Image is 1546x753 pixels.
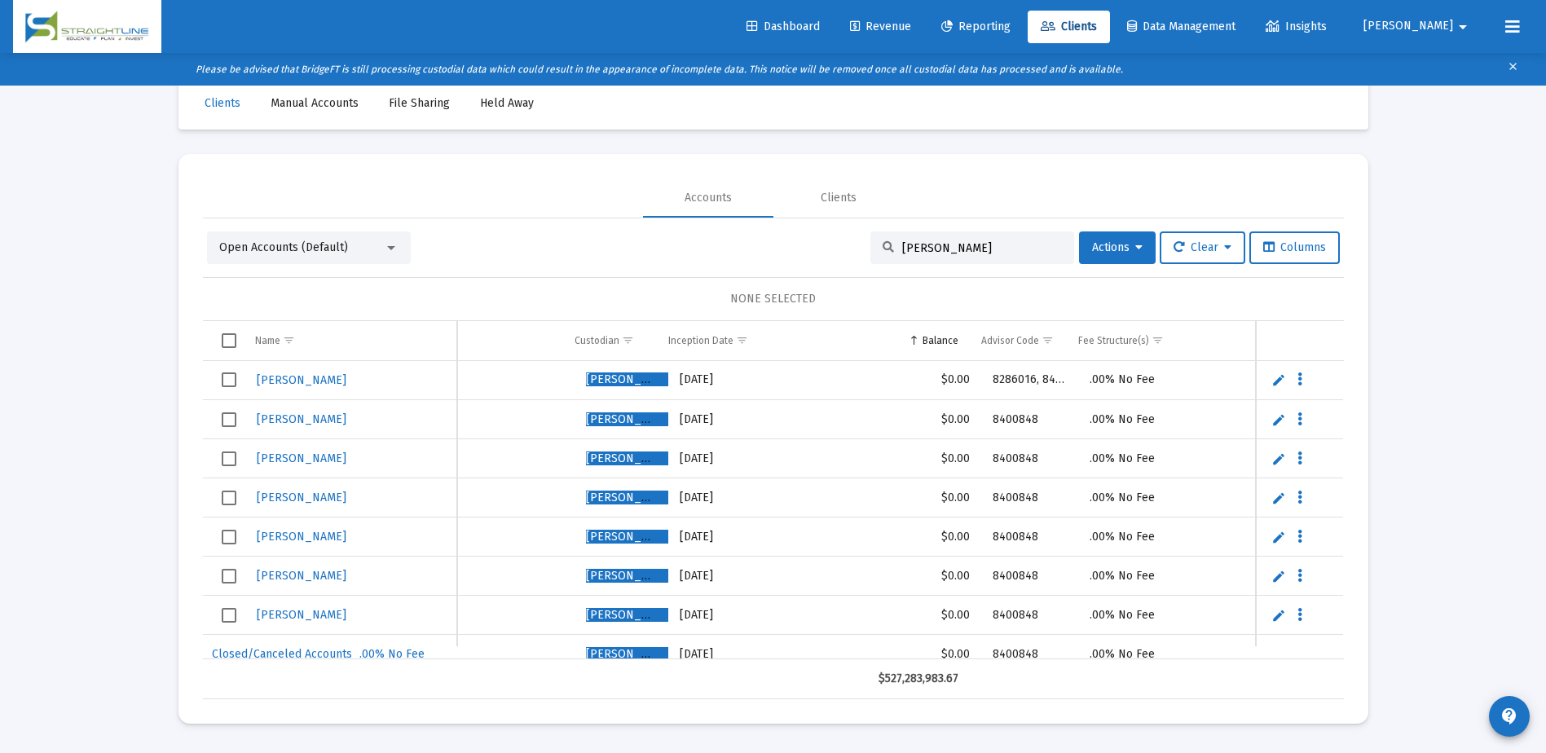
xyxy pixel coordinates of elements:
[981,361,1079,400] td: 8286016, 8400848
[575,334,619,347] div: Custodian
[216,291,1331,307] div: NONE SELECTED
[212,647,425,661] span: Closed/Canceled Accounts_.00% No Fee
[668,596,786,635] td: [DATE]
[1271,491,1286,505] a: Edit
[981,517,1079,557] td: 8400848
[1507,57,1519,81] mat-icon: clear
[1078,596,1267,635] td: .00% No Fee
[255,525,348,548] a: [PERSON_NAME]
[736,334,748,346] span: Show filter options for column 'Inception Date'
[1067,321,1256,360] td: Column Fee Structure(s)
[255,407,348,431] a: [PERSON_NAME]
[1271,372,1286,387] a: Edit
[222,412,236,427] div: Select row
[222,608,236,623] div: Select row
[1028,11,1110,43] a: Clients
[257,491,346,504] span: [PERSON_NAME]
[1344,10,1492,42] button: [PERSON_NAME]
[480,96,534,110] span: Held Away
[255,368,348,392] a: [PERSON_NAME]
[941,20,1011,33] span: Reporting
[1078,557,1267,596] td: .00% No Fee
[192,87,253,120] a: Clients
[586,372,676,386] span: [PERSON_NAME]
[786,671,958,687] div: $527,283,983.67
[786,478,981,517] td: $0.00
[222,451,236,466] div: Select row
[257,569,346,583] span: [PERSON_NAME]
[586,530,676,544] span: [PERSON_NAME]
[981,334,1039,347] div: Advisor Code
[1249,231,1340,264] button: Columns
[255,564,348,588] a: [PERSON_NAME]
[586,647,676,661] span: [PERSON_NAME]
[668,478,786,517] td: [DATE]
[1092,240,1143,254] span: Actions
[586,569,676,583] span: [PERSON_NAME]
[1078,400,1267,439] td: .00% No Fee
[257,451,346,465] span: [PERSON_NAME]
[786,635,981,674] td: $0.00
[786,400,981,439] td: $0.00
[467,87,547,120] a: Held Away
[1271,451,1286,466] a: Edit
[821,190,857,206] div: Clients
[786,517,981,557] td: $0.00
[210,642,426,666] a: Closed/Canceled Accounts_.00% No Fee
[255,603,348,627] a: [PERSON_NAME]
[586,451,676,465] span: [PERSON_NAME]
[586,412,676,426] span: [PERSON_NAME]
[1152,334,1164,346] span: Show filter options for column 'Fee Structure(s)'
[1266,20,1327,33] span: Insights
[255,486,348,509] a: [PERSON_NAME]
[1078,334,1149,347] div: Fee Structure(s)
[563,321,656,360] td: Column Custodian
[257,412,346,426] span: [PERSON_NAME]
[668,635,786,674] td: [DATE]
[657,321,774,360] td: Column Inception Date
[668,517,786,557] td: [DATE]
[1078,361,1267,400] td: .00% No Fee
[668,400,786,439] td: [DATE]
[271,96,359,110] span: Manual Accounts
[222,569,236,583] div: Select row
[928,11,1024,43] a: Reporting
[258,87,372,120] a: Manual Accounts
[786,596,981,635] td: $0.00
[1041,20,1097,33] span: Clients
[923,334,958,347] div: Balance
[1363,20,1453,33] span: [PERSON_NAME]
[981,557,1079,596] td: 8400848
[1271,530,1286,544] a: Edit
[1160,231,1245,264] button: Clear
[981,596,1079,635] td: 8400848
[1253,11,1340,43] a: Insights
[1078,478,1267,517] td: .00% No Fee
[981,635,1079,674] td: 8400848
[668,439,786,478] td: [DATE]
[389,96,450,110] span: File Sharing
[1042,334,1054,346] span: Show filter options for column 'Advisor Code'
[786,361,981,400] td: $0.00
[786,557,981,596] td: $0.00
[1271,608,1286,623] a: Edit
[25,11,149,43] img: Dashboard
[981,439,1079,478] td: 8400848
[1453,11,1473,43] mat-icon: arrow_drop_down
[222,333,236,348] div: Select all
[219,240,348,254] span: Open Accounts (Default)
[747,20,820,33] span: Dashboard
[970,321,1068,360] td: Column Advisor Code
[668,557,786,596] td: [DATE]
[586,608,676,622] span: [PERSON_NAME]
[1271,412,1286,427] a: Edit
[622,334,634,346] span: Show filter options for column 'Custodian'
[774,321,970,360] td: Column Balance
[668,361,786,400] td: [DATE]
[850,20,911,33] span: Revenue
[981,400,1079,439] td: 8400848
[1078,439,1267,478] td: .00% No Fee
[196,64,1123,75] i: Please be advised that BridgeFT is still processing custodial data which could result in the appe...
[1078,517,1267,557] td: .00% No Fee
[222,491,236,505] div: Select row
